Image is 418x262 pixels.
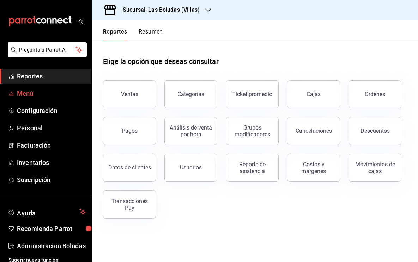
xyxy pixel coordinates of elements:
[180,164,202,171] div: Usuarios
[177,91,204,97] div: Categorías
[226,80,279,108] button: Ticket promedio
[353,161,397,174] div: Movimientos de cajas
[139,28,163,40] button: Resumen
[230,124,274,138] div: Grupos modificadores
[78,18,83,24] button: open_drawer_menu
[5,51,87,59] a: Pregunta a Parrot AI
[349,117,401,145] button: Descuentos
[103,28,163,40] div: navigation tabs
[103,190,156,219] button: Transacciones Pay
[17,241,86,251] span: Administracion Boludas
[122,127,138,134] div: Pagos
[164,80,217,108] button: Categorías
[287,154,340,182] button: Costos y márgenes
[365,91,385,97] div: Órdenes
[17,158,86,167] span: Inventarios
[117,6,200,14] h3: Sucursal: Las Boludas (Villas)
[232,91,272,97] div: Ticket promedio
[19,46,76,54] span: Pregunta a Parrot AI
[361,127,390,134] div: Descuentos
[287,117,340,145] button: Cancelaciones
[17,208,77,216] span: Ayuda
[164,117,217,145] button: Análisis de venta por hora
[17,89,86,98] span: Menú
[17,106,86,115] span: Configuración
[226,154,279,182] button: Reporte de asistencia
[307,90,321,99] div: Cajas
[17,224,86,233] span: Recomienda Parrot
[226,117,279,145] button: Grupos modificadores
[17,123,86,133] span: Personal
[287,80,340,108] a: Cajas
[17,71,86,81] span: Reportes
[17,141,86,150] span: Facturación
[349,154,401,182] button: Movimientos de cajas
[103,117,156,145] button: Pagos
[349,80,401,108] button: Órdenes
[17,175,86,185] span: Suscripción
[103,56,219,67] h1: Elige la opción que deseas consultar
[103,28,127,40] button: Reportes
[292,161,335,174] div: Costos y márgenes
[8,42,87,57] button: Pregunta a Parrot AI
[230,161,274,174] div: Reporte de asistencia
[103,154,156,182] button: Datos de clientes
[108,198,151,211] div: Transacciones Pay
[169,124,213,138] div: Análisis de venta por hora
[108,164,151,171] div: Datos de clientes
[121,91,138,97] div: Ventas
[103,80,156,108] button: Ventas
[164,154,217,182] button: Usuarios
[296,127,332,134] div: Cancelaciones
